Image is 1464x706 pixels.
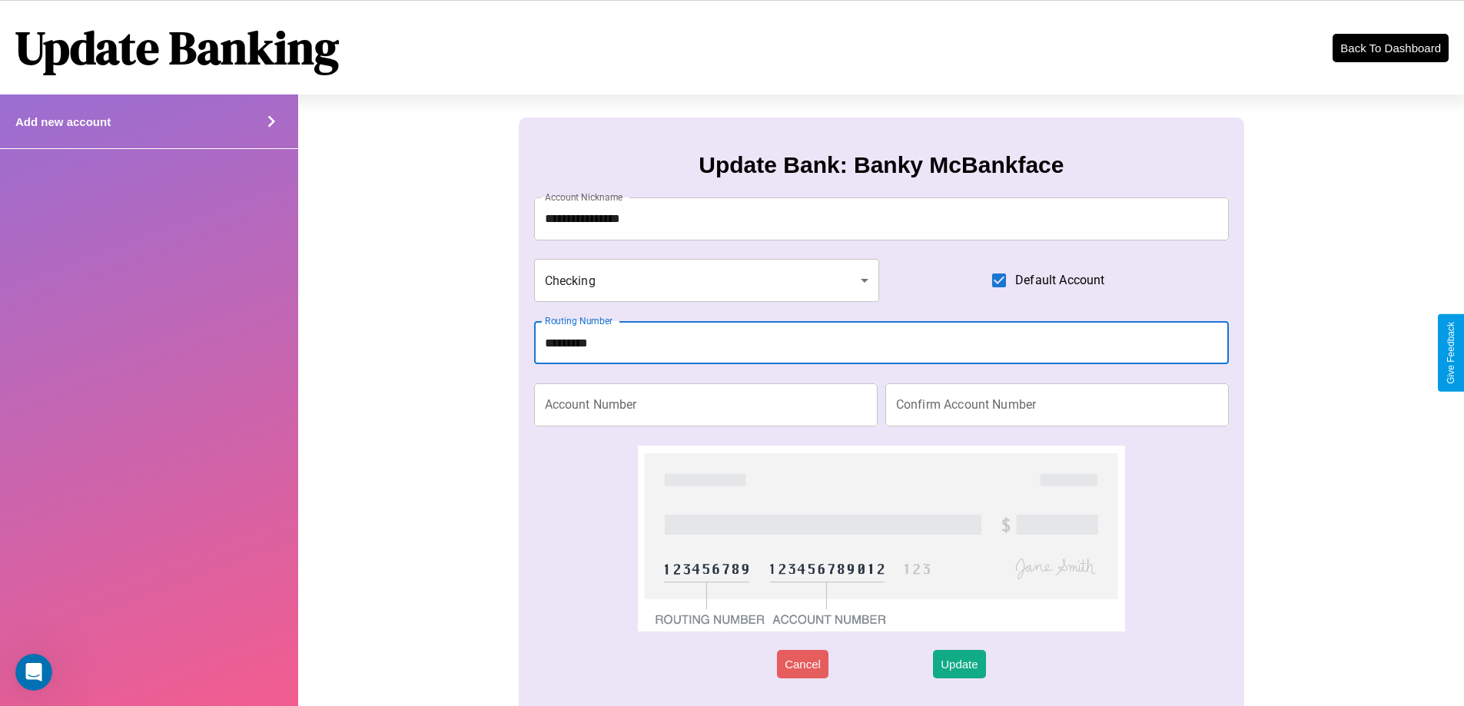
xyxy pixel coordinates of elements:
h1: Update Banking [15,16,339,79]
span: Default Account [1015,271,1104,290]
button: Cancel [777,650,828,678]
div: Give Feedback [1446,322,1456,384]
h4: Add new account [15,115,111,128]
button: Back To Dashboard [1333,34,1449,62]
label: Routing Number [545,314,612,327]
iframe: Intercom live chat [15,654,52,691]
div: Checking [534,259,880,302]
h3: Update Bank: Banky McBankface [699,152,1064,178]
img: check [638,446,1124,631]
button: Update [933,650,985,678]
label: Account Nickname [545,191,623,204]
